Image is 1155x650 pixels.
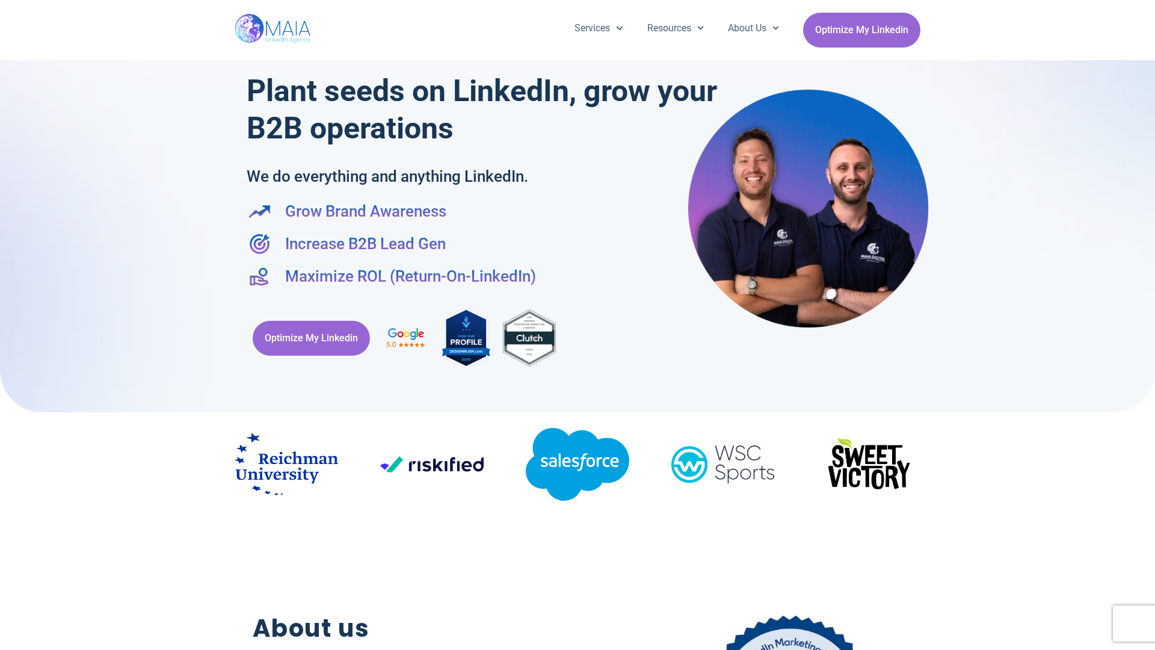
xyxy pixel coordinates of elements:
[671,437,775,491] img: WSC_Sports_Logo
[253,610,591,647] h2: About us
[282,232,446,255] span: Increase B2B Lead Gen
[235,433,338,495] img: Reichman_University.svg (3)
[265,327,358,350] span: Optimize My Linkedin
[817,428,920,505] div: 15 / 19
[671,437,775,495] div: 14 / 19
[817,428,920,501] img: $OwNX5LDC34w6wqMnsaxDKaRVNkuSzWXvGhDW5fUi8uqd8sg6cxLca9
[803,13,920,48] a: Optimize My Linkedin
[282,265,536,288] span: Maximize ROL (Return-On-LinkedIn)
[815,19,908,42] span: Optimize My Linkedin
[688,88,929,328] img: Maia Digital- Shay & Eli
[247,165,644,188] h2: We do everything and anything LinkedIn.
[380,456,484,477] div: 12 / 19
[253,321,370,356] a: Optimize My Linkedin
[716,13,791,44] a: About Us
[282,200,446,223] span: Grow Brand Awareness
[235,433,338,500] div: 11 / 19
[380,456,484,472] img: Riskified_logo
[526,428,629,504] div: 13 / 19
[526,428,629,500] img: salesforce-2
[442,306,490,370] img: MAIA Digital's rating on DesignRush, the industry-leading B2B Marketplace connecting brands with ...
[635,13,716,44] a: Resources
[247,72,722,147] h1: Plant seeds on LinkedIn, grow your B2B operations
[235,412,920,520] div: Image Carousel
[562,13,791,44] nav: Menu
[562,13,635,44] a: Services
